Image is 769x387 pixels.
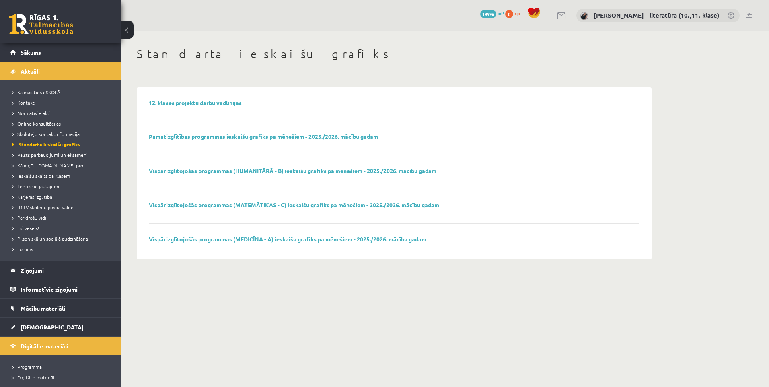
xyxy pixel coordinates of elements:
[10,318,111,336] a: [DEMOGRAPHIC_DATA]
[12,374,113,381] a: Digitālie materiāli
[12,130,113,138] a: Skolotāju kontaktinformācija
[12,162,113,169] a: Kā iegūt [DOMAIN_NAME] prof
[149,235,426,243] a: Vispārizglītojošās programmas (MEDICĪNA - A) ieskaišu grafiks pa mēnešiem - 2025./2026. mācību gadam
[10,43,111,62] a: Sākums
[137,47,652,61] h1: Standarta ieskaišu grafiks
[12,151,113,159] a: Valsts pārbaudījumi un eksāmeni
[12,162,85,169] span: Kā iegūt [DOMAIN_NAME] prof
[594,11,719,19] a: [PERSON_NAME] - literatūra (10.,11. klase)
[12,363,113,371] a: Programma
[21,280,111,298] legend: Informatīvie ziņojumi
[12,120,61,127] span: Online konsultācijas
[21,261,111,280] legend: Ziņojumi
[12,99,36,106] span: Kontakti
[505,10,524,16] a: 0 xp
[12,173,70,179] span: Ieskaišu skaits pa klasēm
[21,49,41,56] span: Sākums
[12,193,52,200] span: Karjeras izglītība
[10,299,111,317] a: Mācību materiāli
[12,224,113,232] a: Esi vesels!
[149,133,378,140] a: Pamatizglītības programmas ieskaišu grafiks pa mēnešiem - 2025./2026. mācību gadam
[10,337,111,355] a: Digitālie materiāli
[9,14,73,34] a: Rīgas 1. Tālmācības vidusskola
[12,193,113,200] a: Karjeras izglītība
[12,109,113,117] a: Normatīvie akti
[480,10,504,16] a: 19996 mP
[12,141,80,148] span: Standarta ieskaišu grafiks
[149,167,436,174] a: Vispārizglītojošās programmas (HUMANITĀRĀ - B) ieskaišu grafiks pa mēnešiem - 2025./2026. mācību ...
[12,183,59,189] span: Tehniskie jautājumi
[12,204,113,211] a: R1TV skolēnu pašpārvalde
[514,10,520,16] span: xp
[12,214,113,221] a: Par drošu vidi!
[12,245,113,253] a: Forums
[12,204,74,210] span: R1TV skolēnu pašpārvalde
[10,261,111,280] a: Ziņojumi
[12,110,51,116] span: Normatīvie akti
[21,68,40,75] span: Aktuāli
[149,201,439,208] a: Vispārizglītojošās programmas (MATEMĀTIKAS - C) ieskaišu grafiks pa mēnešiem - 2025./2026. mācību...
[10,280,111,298] a: Informatīvie ziņojumi
[12,89,113,96] a: Kā mācīties eSKOLĀ
[12,183,113,190] a: Tehniskie jautājumi
[498,10,504,16] span: mP
[12,225,39,231] span: Esi vesels!
[12,89,60,95] span: Kā mācīties eSKOLĀ
[12,99,113,106] a: Kontakti
[12,152,88,158] span: Valsts pārbaudījumi un eksāmeni
[21,323,84,331] span: [DEMOGRAPHIC_DATA]
[480,10,496,18] span: 19996
[12,235,88,242] span: Pilsoniskā un sociālā audzināšana
[12,172,113,179] a: Ieskaišu skaits pa klasēm
[12,120,113,127] a: Online konsultācijas
[580,12,588,20] img: Samanta Balode - literatūra (10.,11. klase)
[149,99,242,106] a: 12. klases projektu darbu vadlīnijas
[21,305,65,312] span: Mācību materiāli
[12,364,42,370] span: Programma
[12,214,47,221] span: Par drošu vidi!
[21,342,68,350] span: Digitālie materiāli
[12,131,80,137] span: Skolotāju kontaktinformācija
[12,374,56,381] span: Digitālie materiāli
[12,141,113,148] a: Standarta ieskaišu grafiks
[12,246,33,252] span: Forums
[505,10,513,18] span: 0
[12,235,113,242] a: Pilsoniskā un sociālā audzināšana
[10,62,111,80] a: Aktuāli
